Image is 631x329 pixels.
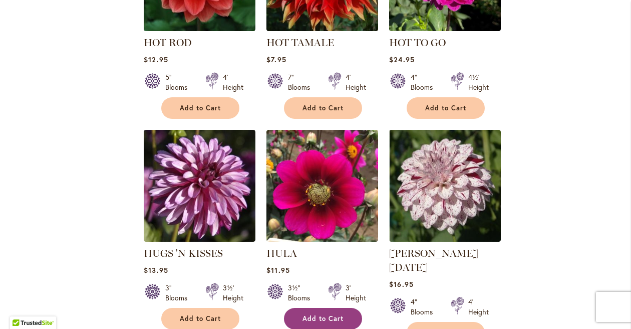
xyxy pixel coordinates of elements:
[389,24,501,33] a: HOT TO GO
[288,283,316,303] div: 3½" Blooms
[8,293,36,321] iframe: Launch Accessibility Center
[284,97,362,119] button: Add to Cart
[144,265,168,275] span: $13.95
[266,130,378,242] img: HULA
[411,297,439,317] div: 4" Blooms
[144,24,255,33] a: HOT ROD
[223,72,243,92] div: 4' Height
[389,234,501,244] a: HULIN'S CARNIVAL
[288,72,316,92] div: 7" Blooms
[389,279,413,289] span: $16.95
[468,297,489,317] div: 4' Height
[266,265,289,275] span: $11.95
[266,37,334,49] a: HOT TAMALE
[411,72,439,92] div: 4" Blooms
[389,130,501,242] img: HULIN'S CARNIVAL
[346,283,366,303] div: 3' Height
[389,55,414,64] span: $24.95
[302,314,344,323] span: Add to Cart
[468,72,489,92] div: 4½' Height
[346,72,366,92] div: 4' Height
[165,283,193,303] div: 3" Blooms
[425,104,466,112] span: Add to Cart
[389,37,446,49] a: HOT TO GO
[266,55,286,64] span: $7.95
[161,97,239,119] button: Add to Cart
[389,247,478,273] a: [PERSON_NAME] [DATE]
[407,97,485,119] button: Add to Cart
[165,72,193,92] div: 5" Blooms
[144,247,223,259] a: HUGS 'N KISSES
[144,37,192,49] a: HOT ROD
[302,104,344,112] span: Add to Cart
[266,234,378,244] a: HULA
[144,130,255,242] img: HUGS 'N KISSES
[266,247,297,259] a: HULA
[180,314,221,323] span: Add to Cart
[223,283,243,303] div: 3½' Height
[144,234,255,244] a: HUGS 'N KISSES
[144,55,168,64] span: $12.95
[266,24,378,33] a: Hot Tamale
[180,104,221,112] span: Add to Cart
